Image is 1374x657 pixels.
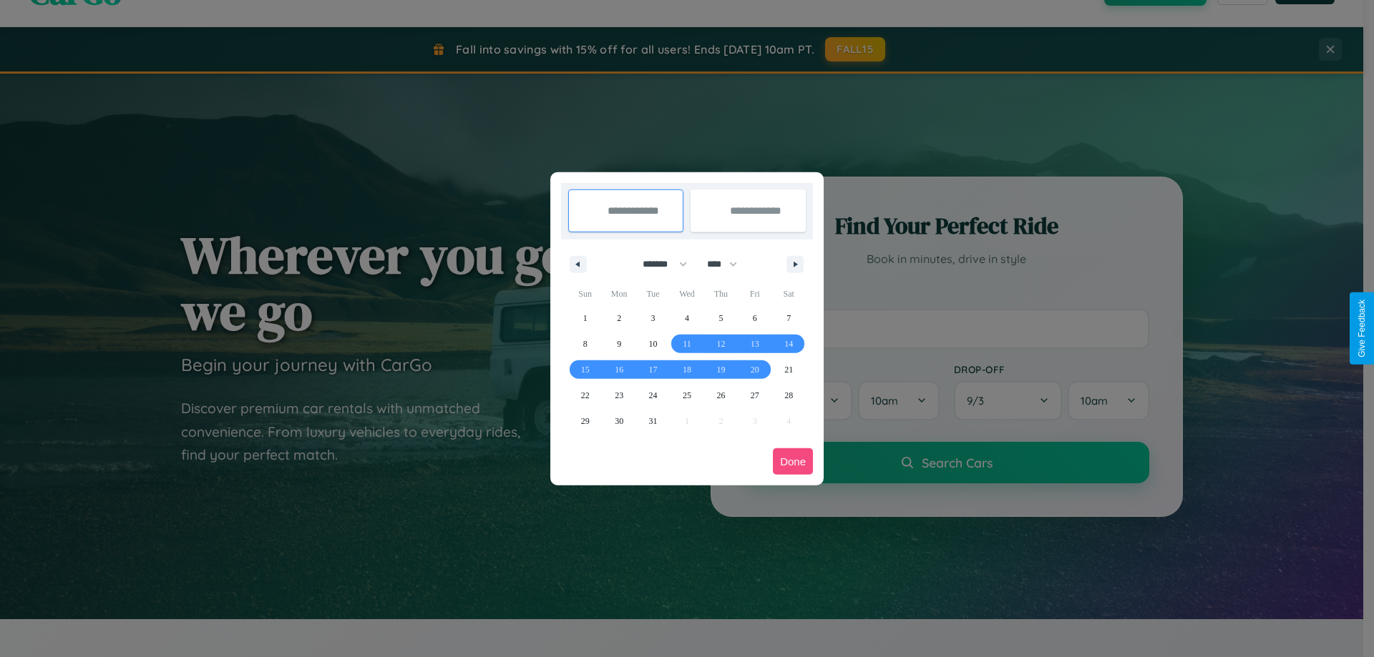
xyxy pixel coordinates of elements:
button: 28 [772,382,806,408]
button: 30 [602,408,635,434]
button: 12 [704,331,738,357]
button: 21 [772,357,806,382]
button: 25 [670,382,703,408]
button: 27 [738,382,771,408]
button: 29 [568,408,602,434]
button: 22 [568,382,602,408]
span: 25 [683,382,691,408]
span: 15 [581,357,590,382]
span: 1 [583,305,588,331]
button: 8 [568,331,602,357]
button: 9 [602,331,635,357]
button: 24 [636,382,670,408]
button: 15 [568,357,602,382]
button: 1 [568,305,602,331]
span: 27 [751,382,759,408]
button: Done [773,448,813,475]
button: 16 [602,357,635,382]
button: 7 [772,305,806,331]
button: 10 [636,331,670,357]
span: Sun [568,282,602,305]
span: 30 [615,408,623,434]
button: 11 [670,331,703,357]
span: 10 [649,331,658,357]
span: 7 [786,305,791,331]
span: Fri [738,282,771,305]
span: 4 [685,305,689,331]
span: Mon [602,282,635,305]
span: 21 [784,357,793,382]
span: 24 [649,382,658,408]
span: Wed [670,282,703,305]
button: 26 [704,382,738,408]
span: 13 [751,331,759,357]
span: 26 [716,382,725,408]
button: 2 [602,305,635,331]
span: 29 [581,408,590,434]
span: 31 [649,408,658,434]
span: 12 [716,331,725,357]
button: 17 [636,357,670,382]
button: 6 [738,305,771,331]
button: 18 [670,357,703,382]
span: 18 [683,357,691,382]
button: 20 [738,357,771,382]
span: 11 [683,331,691,357]
span: 14 [784,331,793,357]
button: 4 [670,305,703,331]
button: 23 [602,382,635,408]
span: 16 [615,357,623,382]
span: 20 [751,357,759,382]
span: Sat [772,282,806,305]
span: 6 [753,305,757,331]
span: 22 [581,382,590,408]
span: 23 [615,382,623,408]
span: 8 [583,331,588,357]
span: 19 [716,357,725,382]
span: 3 [651,305,656,331]
span: Tue [636,282,670,305]
span: 2 [617,305,621,331]
div: Give Feedback [1357,300,1367,357]
span: 9 [617,331,621,357]
span: 5 [718,305,723,331]
button: 14 [772,331,806,357]
button: 19 [704,357,738,382]
span: 17 [649,357,658,382]
button: 5 [704,305,738,331]
button: 31 [636,408,670,434]
button: 3 [636,305,670,331]
button: 13 [738,331,771,357]
span: 28 [784,382,793,408]
span: Thu [704,282,738,305]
